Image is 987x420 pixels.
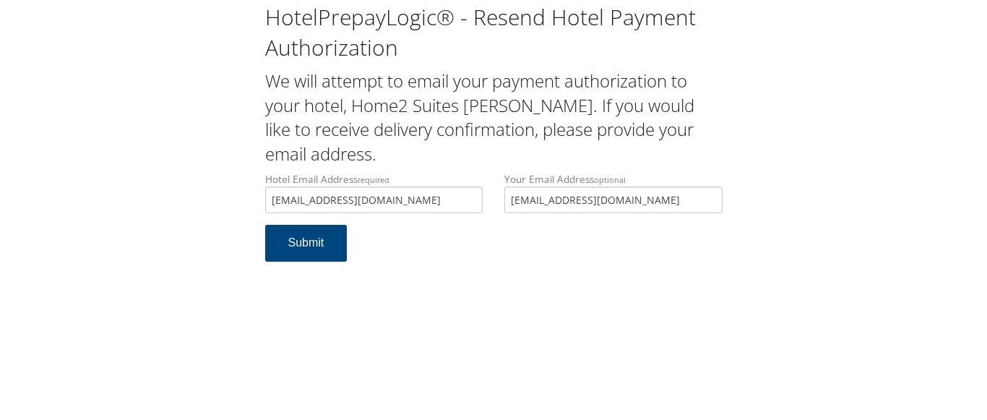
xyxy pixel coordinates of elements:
button: Submit [265,225,348,262]
label: Hotel Email Address [265,172,483,213]
h2: We will attempt to email your payment authorization to your hotel, Home2 Suites [PERSON_NAME]. If... [265,69,723,166]
small: optional [594,174,626,185]
label: Your Email Address [504,172,723,213]
input: Your Email Addressoptional [504,187,723,213]
h1: HotelPrepayLogic® - Resend Hotel Payment Authorization [265,2,723,63]
input: Hotel Email Addressrequired [265,187,483,213]
small: required [358,174,389,185]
